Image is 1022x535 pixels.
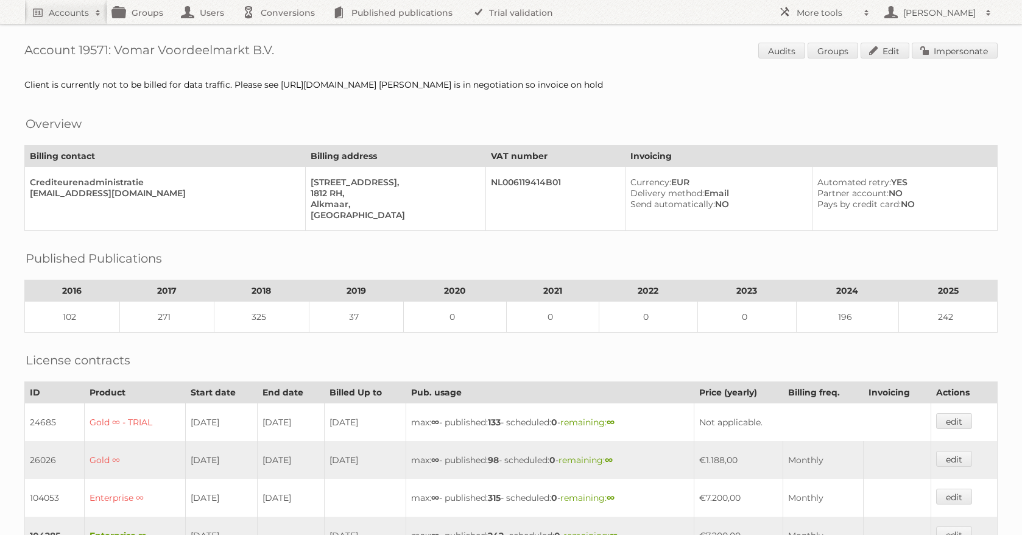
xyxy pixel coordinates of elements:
strong: 315 [488,492,501,503]
div: EUR [630,177,802,188]
td: 196 [796,302,898,333]
span: Partner account: [817,188,889,199]
div: Crediteurenadministratie [30,177,295,188]
span: remaining: [560,492,615,503]
strong: ∞ [431,417,439,428]
td: Gold ∞ [84,441,185,479]
strong: 0 [549,455,555,466]
td: €7.200,00 [694,479,783,517]
a: Audits [758,43,805,58]
a: edit [936,451,972,467]
th: 2019 [309,280,404,302]
h2: [PERSON_NAME] [900,7,979,19]
th: ID [25,382,85,403]
td: [DATE] [324,441,406,479]
th: 2024 [796,280,898,302]
td: [DATE] [185,441,257,479]
div: [GEOGRAPHIC_DATA] [311,210,475,221]
th: Price (yearly) [694,382,783,403]
span: Pays by credit card: [817,199,901,210]
span: Send automatically: [630,199,715,210]
strong: ∞ [607,492,615,503]
td: 271 [119,302,214,333]
td: [DATE] [258,479,324,517]
div: Alkmaar, [311,199,475,210]
a: Edit [861,43,909,58]
th: 2025 [899,280,998,302]
div: 1812 RH, [311,188,475,199]
span: remaining: [559,455,613,466]
a: Groups [808,43,858,58]
td: 24685 [25,403,85,442]
strong: 98 [488,455,499,466]
strong: ∞ [431,455,439,466]
td: 0 [404,302,506,333]
h2: Accounts [49,7,89,19]
td: Monthly [783,441,864,479]
th: 2021 [506,280,599,302]
th: 2023 [697,280,796,302]
td: max: - published: - scheduled: - [406,403,694,442]
th: Pub. usage [406,382,694,403]
th: VAT number [485,146,626,167]
th: Billed Up to [324,382,406,403]
th: Billing contact [25,146,306,167]
td: [DATE] [258,403,324,442]
div: [STREET_ADDRESS], [311,177,475,188]
th: 2017 [119,280,214,302]
td: [DATE] [185,403,257,442]
td: [DATE] [258,441,324,479]
th: 2016 [25,280,120,302]
div: NO [817,188,987,199]
td: 104053 [25,479,85,517]
td: Not applicable. [694,403,931,442]
td: 26026 [25,441,85,479]
td: max: - published: - scheduled: - [406,479,694,517]
td: 0 [506,302,599,333]
th: 2022 [599,280,697,302]
td: Monthly [783,479,864,517]
th: Invoicing [864,382,931,403]
div: NO [817,199,987,210]
strong: ∞ [605,455,613,466]
td: [DATE] [324,403,406,442]
div: Client is currently not to be billed for data traffic. Please see [URL][DOMAIN_NAME] [PERSON_NAME... [24,79,998,90]
td: Gold ∞ - TRIAL [84,403,185,442]
div: [EMAIL_ADDRESS][DOMAIN_NAME] [30,188,295,199]
a: edit [936,489,972,505]
h2: Overview [26,115,82,133]
th: Product [84,382,185,403]
div: YES [817,177,987,188]
div: NO [630,199,802,210]
th: Actions [931,382,997,403]
td: [DATE] [185,479,257,517]
td: max: - published: - scheduled: - [406,441,694,479]
td: 102 [25,302,120,333]
td: 242 [899,302,998,333]
th: 2018 [214,280,309,302]
td: NL006119414B01 [485,167,626,231]
th: Billing freq. [783,382,864,403]
th: Start date [185,382,257,403]
a: edit [936,413,972,429]
h2: License contracts [26,351,130,369]
th: Billing address [306,146,485,167]
span: Delivery method: [630,188,704,199]
td: 325 [214,302,309,333]
strong: ∞ [607,417,615,428]
td: Enterprise ∞ [84,479,185,517]
div: Email [630,188,802,199]
span: remaining: [560,417,615,428]
strong: ∞ [431,492,439,503]
strong: 0 [551,492,557,503]
span: Currency: [630,177,671,188]
th: End date [258,382,324,403]
h1: Account 19571: Vomar Voordeelmarkt B.V. [24,43,998,61]
td: 37 [309,302,404,333]
span: Automated retry: [817,177,891,188]
td: €1.188,00 [694,441,783,479]
th: Invoicing [626,146,998,167]
td: 0 [697,302,796,333]
th: 2020 [404,280,506,302]
strong: 0 [551,417,557,428]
